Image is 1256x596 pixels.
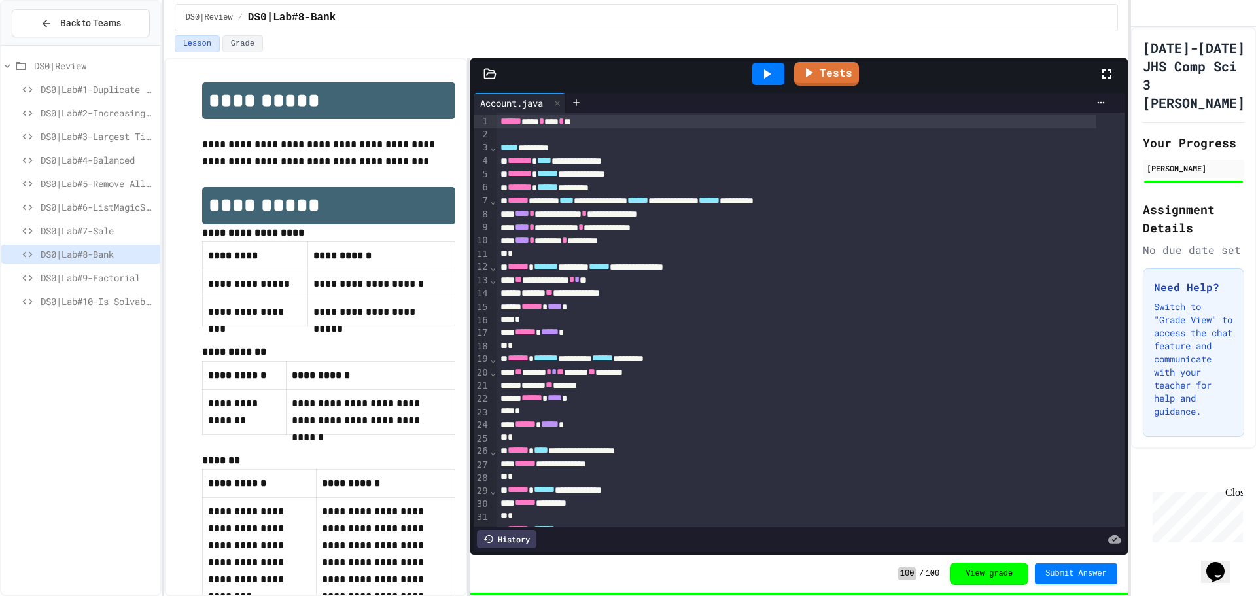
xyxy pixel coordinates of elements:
div: 25 [474,432,490,446]
span: / [238,12,243,23]
p: Switch to "Grade View" to access the chat feature and communicate with your teacher for help and ... [1154,300,1233,418]
span: Fold line [490,262,497,272]
span: Fold line [490,446,497,457]
div: 21 [474,379,490,393]
div: Account.java [474,96,549,110]
span: DS0|Lab#6-ListMagicStrings [41,200,155,214]
span: DS0|Lab#4-Balanced [41,153,155,167]
div: 30 [474,498,490,511]
span: Fold line [490,525,497,535]
span: DS0|Lab#1-Duplicate Count [41,82,155,96]
div: 26 [474,445,490,458]
span: DS0|Lab#3-Largest Time Denominations [41,130,155,143]
span: Submit Answer [1045,569,1107,579]
h1: [DATE]-[DATE] JHS Comp Sci 3 [PERSON_NAME] [1143,39,1245,112]
div: Chat with us now!Close [5,5,90,83]
span: DS0|Lab#9-Factorial [41,271,155,285]
span: DS0|Lab#8-Bank [41,247,155,261]
div: 29 [474,485,490,498]
span: Fold line [490,196,497,206]
h2: Assignment Details [1143,200,1244,237]
span: DS0|Lab#2-Increasing Neighbors [41,106,155,120]
div: 9 [474,221,490,234]
div: 3 [474,141,490,154]
div: 6 [474,181,490,194]
div: 5 [474,168,490,181]
span: DS0|Review [186,12,233,23]
span: DS0|Review [34,59,155,73]
div: 18 [474,340,490,353]
div: 2 [474,128,490,141]
h2: Your Progress [1143,133,1244,152]
div: 13 [474,274,490,287]
div: 24 [474,419,490,432]
span: Fold line [490,275,497,285]
button: View grade [950,563,1028,585]
span: Fold line [490,485,497,496]
div: 31 [474,511,490,524]
div: 1 [474,115,490,128]
div: 20 [474,366,490,379]
div: 16 [474,314,490,327]
h3: Need Help? [1154,279,1233,295]
div: 28 [474,472,490,485]
div: History [477,530,536,548]
div: 8 [474,208,490,221]
span: Back to Teams [60,16,121,30]
button: Back to Teams [12,9,150,37]
div: 10 [474,234,490,247]
div: No due date set [1143,242,1244,258]
div: 19 [474,353,490,366]
div: Account.java [474,93,566,113]
span: DS0|Lab#10-Is Solvable [41,294,155,308]
div: 7 [474,194,490,207]
div: 4 [474,154,490,167]
div: 11 [474,248,490,261]
div: [PERSON_NAME] [1147,162,1240,174]
div: 23 [474,406,490,419]
button: Grade [222,35,263,52]
a: Tests [794,62,859,86]
div: 22 [474,393,490,406]
div: 17 [474,326,490,340]
span: DS0|Lab#5-Remove All In Range [41,177,155,190]
div: 27 [474,459,490,472]
button: Submit Answer [1035,563,1117,584]
span: DS0|Lab#7-Sale [41,224,155,237]
button: Lesson [175,35,220,52]
span: Fold line [490,142,497,152]
iframe: chat widget [1147,487,1243,542]
div: 32 [474,524,490,537]
span: Fold line [490,367,497,377]
span: DS0|Lab#8-Bank [248,10,336,26]
div: 14 [474,287,490,300]
span: / [919,569,924,579]
div: 15 [474,301,490,314]
iframe: chat widget [1201,544,1243,583]
span: Fold line [490,354,497,364]
span: 100 [898,567,917,580]
div: 12 [474,260,490,273]
span: 100 [926,569,940,579]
